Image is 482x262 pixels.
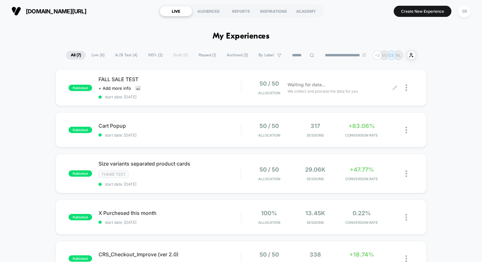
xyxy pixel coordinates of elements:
[405,84,407,91] img: close
[340,220,383,225] span: CONVERSION RATE
[310,123,320,129] span: 317
[11,6,21,16] img: Visually logo
[259,251,279,258] span: 50 / 50
[192,6,225,16] div: AUDIENCES
[288,81,325,88] span: Waiting for data...
[382,53,387,58] p: SG
[294,220,337,225] span: Sessions
[294,133,337,138] span: Sessions
[373,51,382,60] div: + 2
[259,166,279,173] span: 50 / 50
[458,5,471,18] div: SR
[99,182,241,187] span: start date: [DATE]
[259,53,274,58] span: By Label
[66,51,86,60] span: All ( 7 )
[222,51,253,60] span: Archived ( 2 )
[396,53,401,58] p: NL
[26,8,86,15] span: [DOMAIN_NAME][URL]
[305,210,325,216] span: 13.45k
[394,6,451,17] button: Create New Experience
[350,166,374,173] span: +47.77%
[257,6,290,16] div: INSPIRATIONS
[405,255,407,262] img: close
[69,127,92,133] span: published
[353,210,371,216] span: 0.22%
[258,220,280,225] span: Allocation
[405,170,407,177] img: close
[348,123,375,129] span: +83.06%
[405,127,407,133] img: close
[99,220,241,225] span: start date: [DATE]
[69,214,92,220] span: published
[99,160,241,167] span: Size variants separated product cards
[225,6,257,16] div: REPORTS
[258,177,280,181] span: Allocation
[99,251,241,258] span: CRS_Checkout_Improve (ver 2.0)
[340,133,383,138] span: CONVERSION RATE
[288,88,358,94] span: We collect and process the data for you
[99,86,131,91] span: + Add more info
[213,32,270,41] h1: My Experiences
[305,166,325,173] span: 29.06k
[110,51,142,60] span: A/B Test ( 4 )
[194,51,221,60] span: Paused ( 1 )
[99,123,241,129] span: Cart Popup
[259,123,279,129] span: 50 / 50
[69,255,92,262] span: published
[340,177,383,181] span: CONVERSION RATE
[160,6,192,16] div: LIVE
[69,170,92,177] span: published
[99,171,128,178] span: Theme Test
[290,6,322,16] div: ACADEMY
[310,251,321,258] span: 338
[258,133,280,138] span: Allocation
[69,85,92,91] span: published
[456,5,472,18] button: SR
[294,177,337,181] span: Sessions
[87,51,109,60] span: Live ( 6 )
[389,53,394,58] p: CS
[405,214,407,221] img: close
[362,53,366,57] img: end
[258,91,280,95] span: Allocation
[99,210,241,216] span: X Purchesed this month
[143,51,167,60] span: 100% ( 2 )
[259,80,279,87] span: 50 / 50
[99,133,241,138] span: start date: [DATE]
[99,95,241,99] span: start date: [DATE]
[10,6,88,16] button: [DOMAIN_NAME][URL]
[261,210,277,216] span: 100%
[349,251,374,258] span: +18.74%
[99,76,241,82] span: FALL SALE TEST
